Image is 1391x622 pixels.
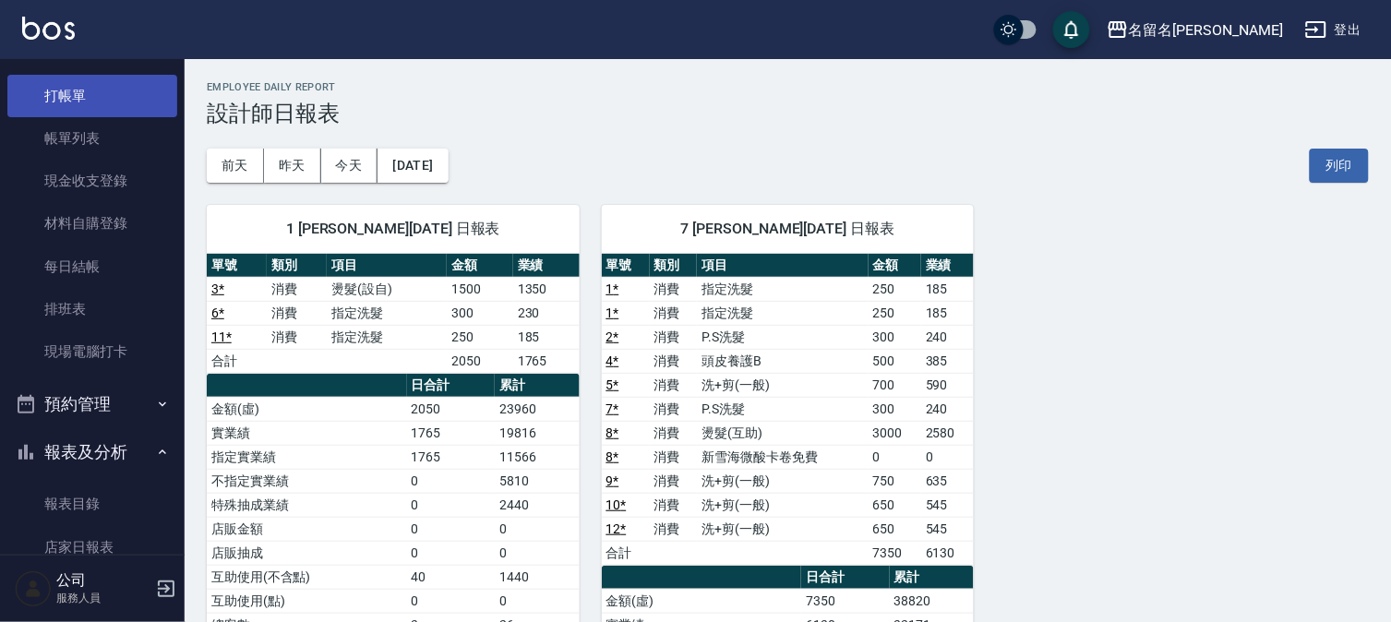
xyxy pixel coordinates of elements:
[7,160,177,202] a: 現金收支登錄
[1129,18,1283,42] div: 名留名[PERSON_NAME]
[921,445,974,469] td: 0
[650,517,698,541] td: 消費
[407,469,496,493] td: 0
[407,517,496,541] td: 0
[7,117,177,160] a: 帳單列表
[869,254,921,278] th: 金額
[513,301,580,325] td: 230
[495,469,580,493] td: 5810
[869,445,921,469] td: 0
[229,220,558,238] span: 1 [PERSON_NAME][DATE] 日報表
[921,469,974,493] td: 635
[264,149,321,183] button: 昨天
[801,566,890,590] th: 日合計
[267,254,327,278] th: 類別
[697,325,868,349] td: P.S洗髮
[7,245,177,288] a: 每日結帳
[869,397,921,421] td: 300
[697,373,868,397] td: 洗+剪(一般)
[7,288,177,330] a: 排班表
[207,421,407,445] td: 實業績
[650,397,698,421] td: 消費
[447,277,513,301] td: 1500
[207,589,407,613] td: 互助使用(點)
[650,254,698,278] th: 類別
[207,445,407,469] td: 指定實業績
[921,301,974,325] td: 185
[407,565,496,589] td: 40
[513,349,580,373] td: 1765
[327,254,447,278] th: 項目
[207,469,407,493] td: 不指定實業績
[495,374,580,398] th: 累計
[650,349,698,373] td: 消費
[921,517,974,541] td: 545
[869,325,921,349] td: 300
[7,75,177,117] a: 打帳單
[447,301,513,325] td: 300
[7,483,177,525] a: 報表目錄
[267,301,327,325] td: 消費
[7,428,177,476] button: 報表及分析
[267,277,327,301] td: 消費
[697,397,868,421] td: P.S洗髮
[921,325,974,349] td: 240
[207,101,1369,126] h3: 設計師日報表
[869,349,921,373] td: 500
[207,349,267,373] td: 合計
[921,493,974,517] td: 545
[602,254,650,278] th: 單號
[697,254,868,278] th: 項目
[407,589,496,613] td: 0
[921,541,974,565] td: 6130
[378,149,448,183] button: [DATE]
[7,202,177,245] a: 材料自購登錄
[327,301,447,325] td: 指定洗髮
[697,421,868,445] td: 燙髮(互助)
[407,541,496,565] td: 0
[697,469,868,493] td: 洗+剪(一般)
[921,373,974,397] td: 590
[321,149,378,183] button: 今天
[495,565,580,589] td: 1440
[495,421,580,445] td: 19816
[407,493,496,517] td: 0
[495,445,580,469] td: 11566
[1298,13,1369,47] button: 登出
[1310,149,1369,183] button: 列印
[207,541,407,565] td: 店販抽成
[869,373,921,397] td: 700
[407,421,496,445] td: 1765
[697,277,868,301] td: 指定洗髮
[697,493,868,517] td: 洗+剪(一般)
[407,397,496,421] td: 2050
[207,254,580,374] table: a dense table
[7,330,177,373] a: 現場電腦打卡
[869,277,921,301] td: 250
[207,81,1369,93] h2: Employee Daily Report
[495,517,580,541] td: 0
[921,421,974,445] td: 2580
[869,517,921,541] td: 650
[513,325,580,349] td: 185
[495,541,580,565] td: 0
[1099,11,1290,49] button: 名留名[PERSON_NAME]
[869,541,921,565] td: 7350
[407,445,496,469] td: 1765
[56,571,150,590] h5: 公司
[207,397,407,421] td: 金額(虛)
[513,254,580,278] th: 業績
[207,493,407,517] td: 特殊抽成業績
[869,301,921,325] td: 250
[7,526,177,568] a: 店家日報表
[921,254,974,278] th: 業績
[869,493,921,517] td: 650
[447,254,513,278] th: 金額
[650,301,698,325] td: 消費
[650,493,698,517] td: 消費
[267,325,327,349] td: 消費
[650,277,698,301] td: 消費
[697,349,868,373] td: 頭皮養護B
[495,397,580,421] td: 23960
[921,349,974,373] td: 385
